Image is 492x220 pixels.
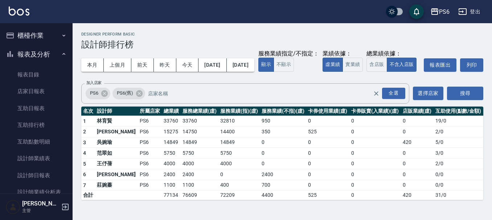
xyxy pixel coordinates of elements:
span: 5 [83,161,86,167]
span: 2 [83,129,86,134]
span: PS6 [86,90,103,97]
div: PS6 [439,7,450,16]
td: 4000 [162,158,181,169]
td: 5750 [181,148,218,159]
button: 搜尋 [447,87,483,100]
a: 互助排行榜 [3,117,70,133]
td: 0 [306,116,349,126]
td: 0 [349,180,401,191]
td: 2400 [260,169,306,180]
button: 登出 [455,5,483,18]
td: 4000 [218,158,260,169]
td: 0 [306,137,349,148]
th: 名次 [81,107,95,116]
th: 服務業績(不指)(虛) [260,107,306,116]
td: PS6 [138,180,162,191]
h2: Designer Perform Basic [81,32,483,37]
th: 服務業績(指)(虛) [218,107,260,116]
div: 總業績依據： [366,50,420,58]
td: 2 / 0 [434,158,483,169]
td: 14849 [162,137,181,148]
button: 虛業績 [323,58,343,72]
td: 0 [401,158,434,169]
img: Logo [9,7,29,16]
td: 0 [349,148,401,159]
td: 15275 [162,126,181,137]
td: 0 [349,169,401,180]
td: 14849 [181,137,218,148]
span: 6 [83,171,86,177]
td: 0 [306,158,349,169]
td: 0 [349,137,401,148]
td: 32810 [218,116,260,126]
button: 昨天 [154,58,176,72]
td: 0 [260,148,306,159]
td: 0 [260,137,306,148]
td: 范翠如 [95,148,138,159]
a: 報表目錄 [3,66,70,83]
td: 林育賢 [95,116,138,126]
td: 0 / 0 [434,169,483,180]
td: 0 [349,191,401,200]
button: 列印 [460,58,483,72]
td: 14400 [218,126,260,137]
th: 總業績 [162,107,181,116]
div: 服務業績指定/不指定： [258,50,319,58]
td: 莊婉蓁 [95,180,138,191]
button: Open [381,86,407,100]
input: 店家名稱 [146,87,386,100]
span: PS6(舊) [112,90,138,97]
td: 5750 [162,148,181,159]
td: 0 [401,180,434,191]
a: 店家日報表 [3,83,70,100]
button: 櫃檯作業 [3,26,70,45]
button: Clear [371,88,381,99]
td: PS6 [138,158,162,169]
td: 吳婉瑜 [95,137,138,148]
p: 主管 [22,207,59,214]
button: [DATE] [227,58,254,72]
a: 互助點數明細 [3,133,70,150]
td: 72209 [218,191,260,200]
td: 1100 [181,180,218,191]
td: 4400 [260,191,306,200]
span: 7 [83,182,86,188]
a: 設計師業績表 [3,150,70,167]
td: [PERSON_NAME] [95,169,138,180]
button: save [409,4,424,19]
table: a dense table [81,107,483,200]
td: 2400 [181,169,218,180]
span: 4 [83,150,86,156]
img: Person [6,200,20,214]
button: 報表匯出 [424,58,456,72]
button: 本月 [81,58,104,72]
th: 所屬店家 [138,107,162,116]
td: 0 [306,148,349,159]
td: 525 [306,126,349,137]
td: PS6 [138,116,162,126]
td: 33760 [181,116,218,126]
div: 全選 [382,88,405,99]
th: 卡券販賣(入業績)(虛) [349,107,401,116]
h3: 設計師排行榜 [81,40,483,50]
td: 2 / 0 [434,126,483,137]
button: 含店販 [366,58,387,72]
td: 0 [401,116,434,126]
label: 加入店家 [86,80,102,86]
button: 不含入店販 [387,58,417,72]
td: PS6 [138,126,162,137]
th: 設計師 [95,107,138,116]
td: 0 [306,180,349,191]
td: 0 / 0 [434,180,483,191]
td: 19 / 0 [434,116,483,126]
td: PS6 [138,137,162,148]
button: 今天 [176,58,199,72]
div: PS6 [86,88,110,99]
a: 互助日報表 [3,100,70,117]
button: 上個月 [104,58,131,72]
span: 3 [83,140,86,145]
td: 700 [260,180,306,191]
td: 合計 [81,191,95,200]
td: PS6 [138,148,162,159]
